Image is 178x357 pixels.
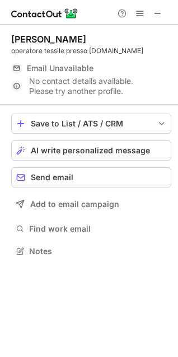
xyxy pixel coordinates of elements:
[30,200,119,209] span: Add to email campaign
[31,146,150,155] span: AI write personalized message
[29,224,167,234] span: Find work email
[27,63,93,73] span: Email Unavailable
[11,114,171,134] button: save-profile-one-click
[11,46,171,56] div: operatore tessile presso [DOMAIN_NAME]
[11,194,171,214] button: Add to email campaign
[11,243,171,259] button: Notes
[11,77,171,95] div: No contact details available. Please try another profile.
[29,246,167,256] span: Notes
[11,7,78,20] img: ContactOut v5.3.10
[31,173,73,182] span: Send email
[11,221,171,237] button: Find work email
[31,119,152,128] div: Save to List / ATS / CRM
[11,34,86,45] div: [PERSON_NAME]
[11,167,171,187] button: Send email
[11,140,171,161] button: AI write personalized message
